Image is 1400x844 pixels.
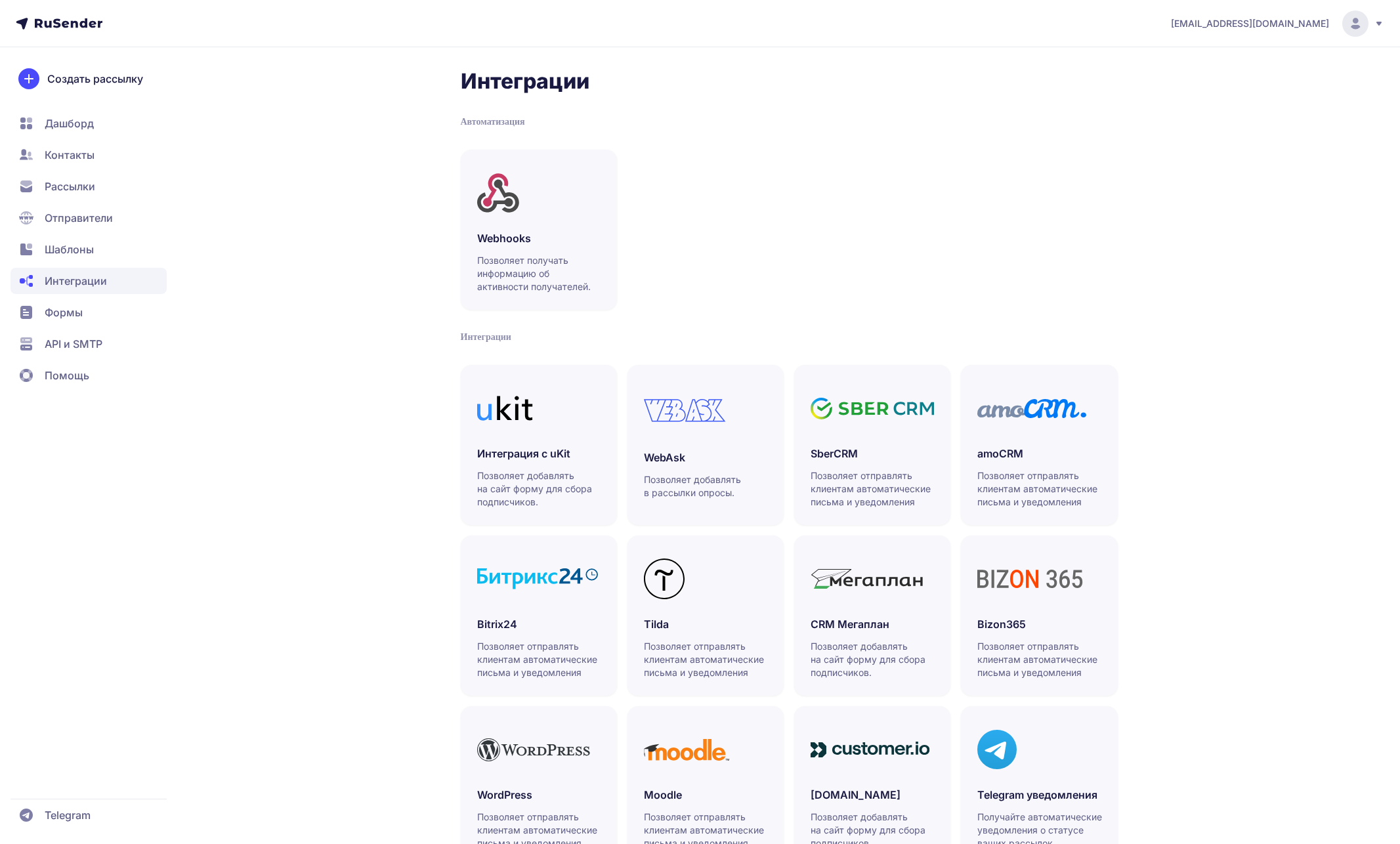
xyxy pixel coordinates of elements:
[811,640,935,679] p: Позволяет добавлять на сайт форму для сбора подписчиков.
[644,640,769,679] p: Позволяет отправлять клиентам автоматические письма и уведомления
[11,802,167,828] a: Telegram
[811,787,934,803] h3: [DOMAIN_NAME]
[45,116,94,131] span: Дашборд
[627,536,784,696] a: TildaПозволяет отправлять клиентам автоматические письма и уведомления
[45,807,91,823] span: Telegram
[477,469,602,509] p: Позволяет добавлять на сайт форму для сбора подписчиков.
[644,616,767,632] h3: Tilda
[461,536,617,696] a: Bitrix24Позволяет отправлять клиентам автоматические письма и уведомления
[45,242,94,257] span: Шаблоны
[644,473,769,499] p: Позволяет добавлять в рассылки опросы.
[977,469,1102,509] p: Позволяет отправлять клиентам автоматические письма и уведомления
[45,147,95,163] span: Контакты
[45,210,113,226] span: Отправители
[477,787,601,803] h3: WordPress
[477,616,601,632] h3: Bitrix24
[1171,17,1329,30] span: [EMAIL_ADDRESS][DOMAIN_NAME]
[977,787,1101,803] h3: Telegram уведомления
[961,365,1117,525] a: amoCRMПозволяет отправлять клиентам автоматические письма и уведомления
[644,450,767,465] h3: WebAsk
[794,365,950,525] a: SberCRMПозволяет отправлять клиентам автоматические письма и уведомления
[45,273,107,289] span: Интеграции
[461,116,1118,129] div: Автоматизация
[811,616,934,632] h3: CRM Мегаплан
[45,305,83,320] span: Формы
[811,469,935,509] p: Позволяет отправлять клиентам автоматические письма и уведомления
[461,68,1118,95] h2: Интеграции
[47,71,143,87] span: Создать рассылку
[811,446,934,461] h3: SberCRM
[461,365,617,525] a: Интеграция с uKitПозволяет добавлять на сайт форму для сбора подписчиков.
[477,640,602,679] p: Позволяет отправлять клиентам автоматические письма и уведомления
[627,365,784,525] a: WebAskПозволяет добавлять в рассылки опросы.
[45,336,102,352] span: API и SMTP
[461,150,617,310] a: WebhooksПозволяет получать информацию об активности получателей.
[45,179,95,194] span: Рассылки
[477,254,602,293] p: Позволяет получать информацию об активности получателей.
[461,331,1118,344] div: Интеграции
[45,368,89,383] span: Помощь
[794,536,950,696] a: CRM МегапланПозволяет добавлять на сайт форму для сбора подписчиков.
[644,787,767,803] h3: Moodle
[977,616,1101,632] h3: Bizon365
[977,640,1102,679] p: Позволяет отправлять клиентам автоматические письма и уведомления
[977,446,1101,461] h3: amoCRM
[477,446,601,461] h3: Интеграция с uKit
[477,230,601,246] h3: Webhooks
[961,536,1117,696] a: Bizon365Позволяет отправлять клиентам автоматические письма и уведомления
